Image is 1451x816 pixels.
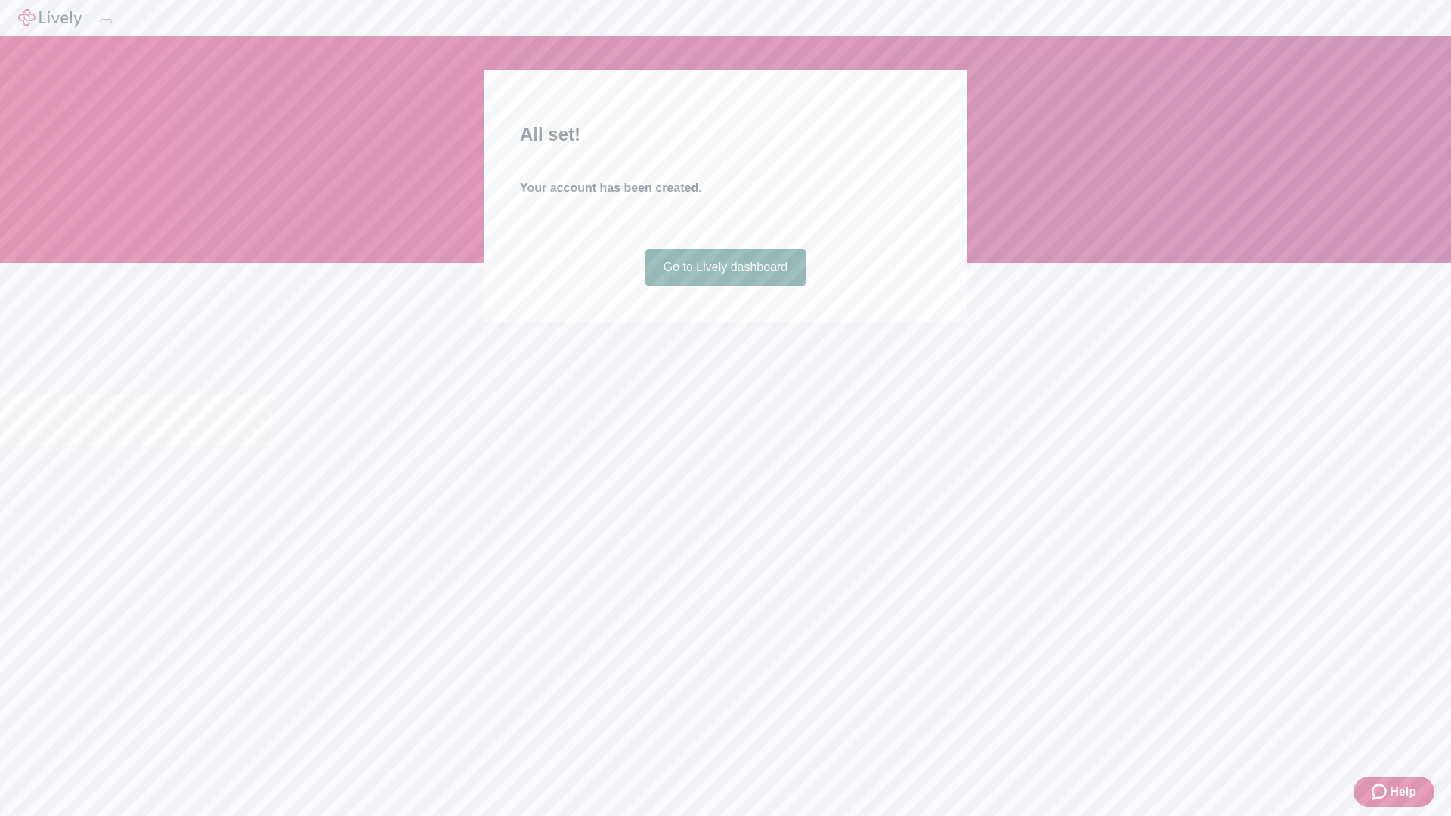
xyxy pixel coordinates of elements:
[1372,783,1390,801] svg: Zendesk support icon
[1390,783,1416,801] span: Help
[645,249,806,286] a: Go to Lively dashboard
[520,179,931,197] h4: Your account has been created.
[100,19,112,23] button: Log out
[1354,777,1434,807] button: Zendesk support iconHelp
[18,9,82,27] img: Lively
[520,121,931,148] h2: All set!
